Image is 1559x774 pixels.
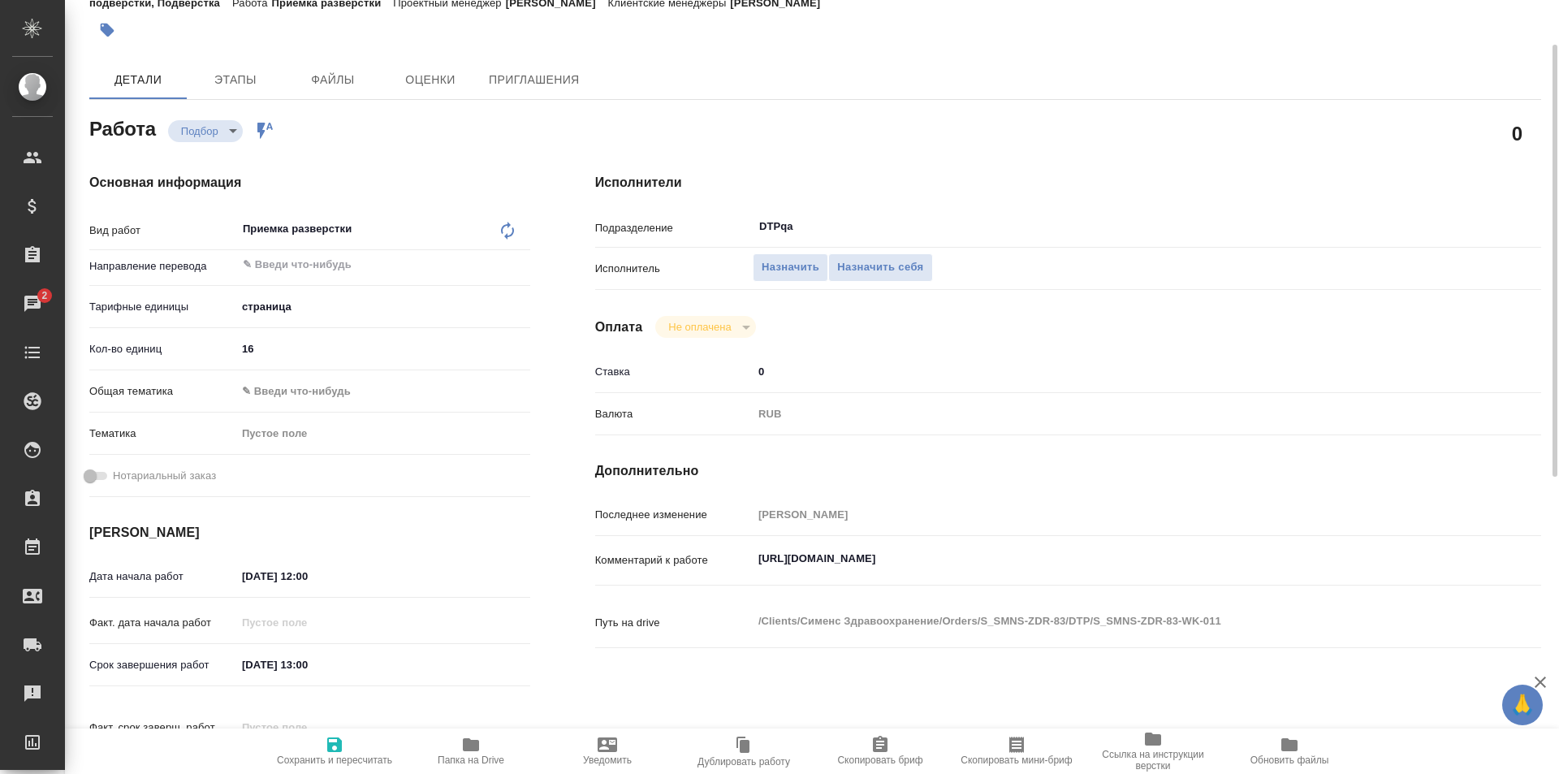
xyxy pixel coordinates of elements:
[4,283,61,324] a: 2
[236,293,530,321] div: страница
[236,716,378,739] input: Пустое поле
[89,615,236,631] p: Факт. дата начала работ
[236,653,378,677] input: ✎ Введи что-нибудь
[663,320,736,334] button: Не оплачена
[1221,729,1358,774] button: Обновить файлы
[89,569,236,585] p: Дата начала работ
[99,70,177,90] span: Детали
[1512,119,1522,147] h2: 0
[1502,685,1543,725] button: 🙏
[32,288,57,304] span: 2
[438,755,504,766] span: Папка на Drive
[595,552,753,569] p: Комментарий к работе
[89,426,236,442] p: Тематика
[762,258,819,277] span: Назначить
[595,220,753,236] p: Подразделение
[753,253,828,282] button: Назначить
[236,337,530,361] input: ✎ Введи что-нибудь
[266,729,403,774] button: Сохранить и пересчитать
[236,420,530,448] div: Пустое поле
[89,657,236,673] p: Срок завершения работ
[676,729,812,774] button: Дублировать работу
[242,426,511,442] div: Пустое поле
[595,364,753,380] p: Ставка
[168,120,243,142] div: Подбор
[89,720,236,736] p: Факт. срок заверш. работ
[236,378,530,405] div: ✎ Введи что-нибудь
[236,611,378,634] input: Пустое поле
[948,729,1085,774] button: Скопировать мини-бриф
[489,70,580,90] span: Приглашения
[1095,749,1211,772] span: Ссылка на инструкции верстки
[89,12,125,48] button: Добавить тэг
[837,755,922,766] span: Скопировать бриф
[753,360,1462,383] input: ✎ Введи что-нибудь
[583,755,632,766] span: Уведомить
[753,608,1462,635] textarea: /Clients/Сименс Здравоохранение/Orders/S_SMNS-ZDR-83/DTP/S_SMNS-ZDR-83-WK-011
[1453,225,1457,228] button: Open
[176,124,223,138] button: Подбор
[89,299,236,315] p: Тарифные единицы
[89,173,530,192] h4: Основная информация
[595,261,753,277] p: Исполнитель
[753,503,1462,526] input: Пустое поле
[242,383,511,400] div: ✎ Введи что-нибудь
[655,316,755,338] div: Подбор
[1509,688,1536,722] span: 🙏
[294,70,372,90] span: Файлы
[539,729,676,774] button: Уведомить
[89,258,236,275] p: Направление перевода
[89,113,156,142] h2: Работа
[595,318,643,337] h4: Оплата
[837,258,923,277] span: Назначить себя
[753,545,1462,573] textarea: [URL][DOMAIN_NAME]
[391,70,469,90] span: Оценки
[403,729,539,774] button: Папка на Drive
[595,406,753,422] p: Валюта
[1250,755,1329,766] span: Обновить файлы
[595,461,1541,481] h4: Дополнительно
[961,755,1072,766] span: Скопировать мини-бриф
[753,400,1462,428] div: RUB
[595,507,753,523] p: Последнее изменение
[828,253,932,282] button: Назначить себя
[595,615,753,631] p: Путь на drive
[697,756,790,768] span: Дублировать работу
[89,383,236,400] p: Общая тематика
[1085,729,1221,774] button: Ссылка на инструкции верстки
[89,341,236,357] p: Кол-во единиц
[277,755,392,766] span: Сохранить и пересчитать
[595,173,1541,192] h4: Исполнители
[521,263,525,266] button: Open
[812,729,948,774] button: Скопировать бриф
[236,564,378,588] input: ✎ Введи что-нибудь
[241,255,471,275] input: ✎ Введи что-нибудь
[89,223,236,239] p: Вид работ
[196,70,274,90] span: Этапы
[113,468,216,484] span: Нотариальный заказ
[89,523,530,543] h4: [PERSON_NAME]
